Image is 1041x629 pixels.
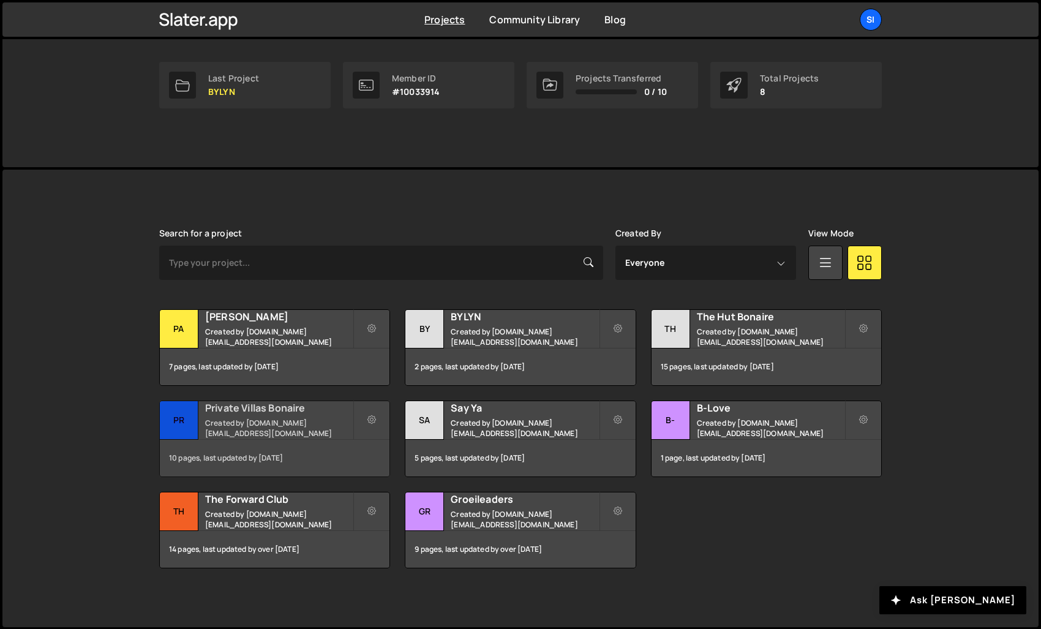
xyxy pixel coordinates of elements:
[760,87,819,97] p: 8
[160,310,198,348] div: Pa
[159,309,390,386] a: Pa [PERSON_NAME] Created by [DOMAIN_NAME][EMAIL_ADDRESS][DOMAIN_NAME] 7 pages, last updated by [D...
[651,401,882,477] a: B- B-Love Created by [DOMAIN_NAME][EMAIL_ADDRESS][DOMAIN_NAME] 1 page, last updated by [DATE]
[451,418,598,439] small: Created by [DOMAIN_NAME][EMAIL_ADDRESS][DOMAIN_NAME]
[760,73,819,83] div: Total Projects
[652,440,881,476] div: 1 page, last updated by [DATE]
[697,401,844,415] h2: B-Love
[160,348,389,385] div: 7 pages, last updated by [DATE]
[208,73,259,83] div: Last Project
[205,326,353,347] small: Created by [DOMAIN_NAME][EMAIL_ADDRESS][DOMAIN_NAME]
[652,310,690,348] div: Th
[405,348,635,385] div: 2 pages, last updated by [DATE]
[405,492,636,568] a: Gr Groeileaders Created by [DOMAIN_NAME][EMAIL_ADDRESS][DOMAIN_NAME] 9 pages, last updated by ove...
[451,401,598,415] h2: Say Ya
[205,401,353,415] h2: Private Villas Bonaire
[405,309,636,386] a: BY BYLYN Created by [DOMAIN_NAME][EMAIL_ADDRESS][DOMAIN_NAME] 2 pages, last updated by [DATE]
[159,492,390,568] a: Th The Forward Club Created by [DOMAIN_NAME][EMAIL_ADDRESS][DOMAIN_NAME] 14 pages, last updated b...
[405,401,636,477] a: Sa Say Ya Created by [DOMAIN_NAME][EMAIL_ADDRESS][DOMAIN_NAME] 5 pages, last updated by [DATE]
[159,401,390,477] a: Pr Private Villas Bonaire Created by [DOMAIN_NAME][EMAIL_ADDRESS][DOMAIN_NAME] 10 pages, last upd...
[160,531,389,568] div: 14 pages, last updated by over [DATE]
[576,73,667,83] div: Projects Transferred
[205,509,353,530] small: Created by [DOMAIN_NAME][EMAIL_ADDRESS][DOMAIN_NAME]
[651,309,882,386] a: Th The Hut Bonaire Created by [DOMAIN_NAME][EMAIL_ADDRESS][DOMAIN_NAME] 15 pages, last updated by...
[615,228,662,238] label: Created By
[405,401,444,440] div: Sa
[392,87,440,97] p: #10033914
[424,13,465,26] a: Projects
[405,492,444,531] div: Gr
[208,87,259,97] p: BYLYN
[652,348,881,385] div: 15 pages, last updated by [DATE]
[451,310,598,323] h2: BYLYN
[405,531,635,568] div: 9 pages, last updated by over [DATE]
[160,401,198,440] div: Pr
[697,310,844,323] h2: The Hut Bonaire
[451,492,598,506] h2: Groeileaders
[159,246,603,280] input: Type your project...
[451,326,598,347] small: Created by [DOMAIN_NAME][EMAIL_ADDRESS][DOMAIN_NAME]
[860,9,882,31] a: Si
[652,401,690,440] div: B-
[644,87,667,97] span: 0 / 10
[489,13,580,26] a: Community Library
[604,13,626,26] a: Blog
[697,418,844,439] small: Created by [DOMAIN_NAME][EMAIL_ADDRESS][DOMAIN_NAME]
[879,586,1026,614] button: Ask [PERSON_NAME]
[405,440,635,476] div: 5 pages, last updated by [DATE]
[205,492,353,506] h2: The Forward Club
[392,73,440,83] div: Member ID
[405,310,444,348] div: BY
[205,418,353,439] small: Created by [DOMAIN_NAME][EMAIL_ADDRESS][DOMAIN_NAME]
[451,509,598,530] small: Created by [DOMAIN_NAME][EMAIL_ADDRESS][DOMAIN_NAME]
[697,326,844,347] small: Created by [DOMAIN_NAME][EMAIL_ADDRESS][DOMAIN_NAME]
[160,492,198,531] div: Th
[159,62,331,108] a: Last Project BYLYN
[205,310,353,323] h2: [PERSON_NAME]
[160,440,389,476] div: 10 pages, last updated by [DATE]
[159,228,242,238] label: Search for a project
[808,228,854,238] label: View Mode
